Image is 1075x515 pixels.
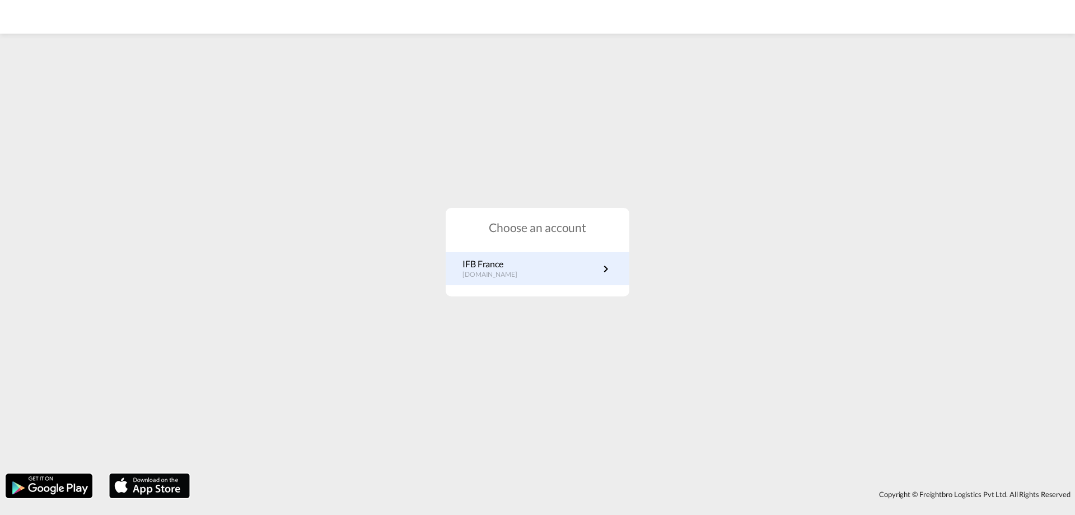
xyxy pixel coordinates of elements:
p: [DOMAIN_NAME] [462,270,529,280]
a: IFB France[DOMAIN_NAME] [462,258,613,280]
div: Copyright © Freightbro Logistics Pvt Ltd. All Rights Reserved [195,485,1075,504]
img: google.png [4,472,94,499]
md-icon: icon-chevron-right [599,262,613,276]
img: apple.png [108,472,191,499]
h1: Choose an account [446,219,629,235]
p: IFB France [462,258,529,270]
